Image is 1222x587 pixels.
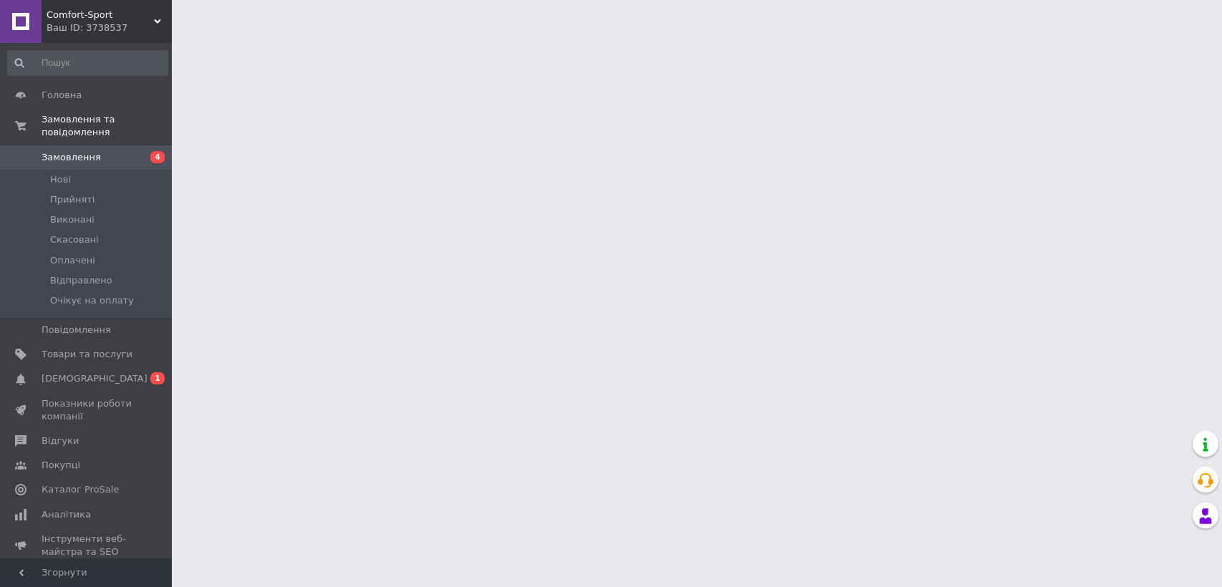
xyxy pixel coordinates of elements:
span: Замовлення та повідомлення [42,113,172,139]
span: Показники роботи компанії [42,397,132,423]
span: Нові [50,173,71,186]
span: Замовлення [42,151,101,164]
span: Інструменти веб-майстра та SEO [42,533,132,558]
span: Скасовані [50,233,99,246]
span: Покупці [42,459,80,472]
input: Пошук [7,50,168,76]
span: Повідомлення [42,324,111,336]
span: Відправлено [50,274,112,287]
span: Прийняті [50,193,94,206]
span: Відгуки [42,435,79,447]
div: Ваш ID: 3738537 [47,21,172,34]
span: [DEMOGRAPHIC_DATA] [42,372,147,385]
span: Виконані [50,213,94,226]
span: Аналітика [42,508,91,521]
span: Головна [42,89,82,102]
span: Каталог ProSale [42,483,119,496]
span: 4 [150,151,165,163]
span: Очікує на оплату [50,294,134,307]
span: Товари та послуги [42,348,132,361]
span: Comfort-Sport [47,9,154,21]
span: Оплачені [50,254,95,267]
span: 1 [150,372,165,384]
